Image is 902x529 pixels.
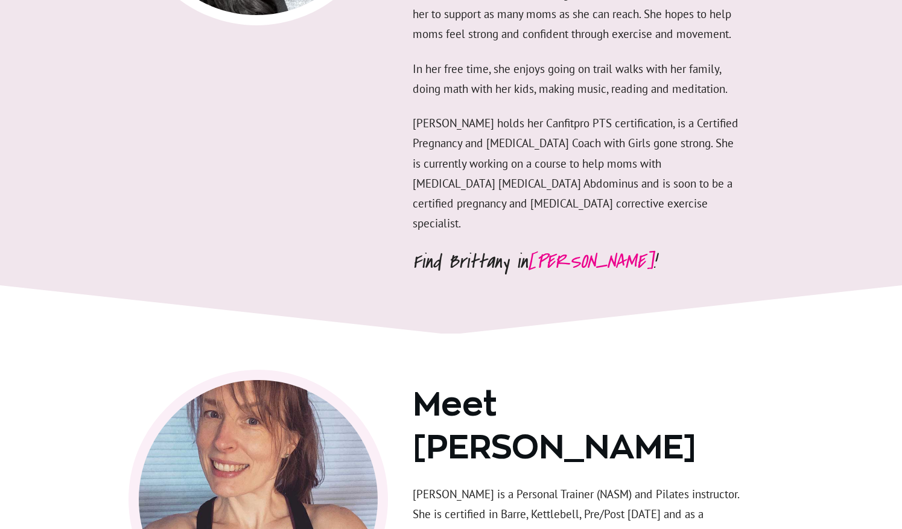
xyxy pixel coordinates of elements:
[413,248,528,276] span: Find Brittany in
[413,113,740,249] p: [PERSON_NAME] holds her Canfitpro PTS certification, is a Certified Pregnancy and [MEDICAL_DATA] ...
[653,248,656,276] span: !
[413,59,740,114] p: In her free time, she enjoys going on trail walks with her family, doing math with her kids, maki...
[528,248,653,276] span: [PERSON_NAME]
[413,385,696,465] span: Meet [PERSON_NAME]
